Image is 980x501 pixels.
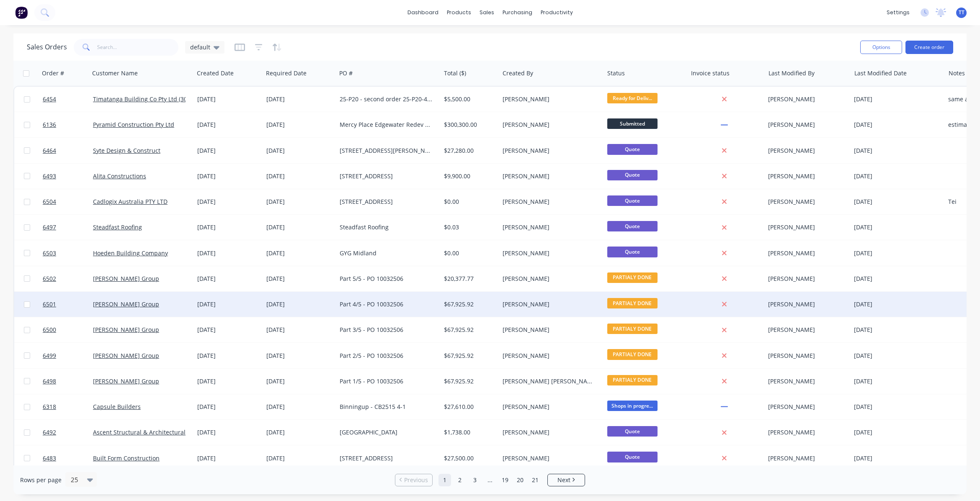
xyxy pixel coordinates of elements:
div: [DATE] [197,172,260,180]
span: Quote [607,426,658,437]
div: [DATE] [854,172,941,180]
a: Capsule Builders [93,403,141,411]
div: [PERSON_NAME] [768,377,843,385]
ul: Pagination [392,474,588,486]
span: default [190,43,210,51]
a: dashboard [403,6,443,19]
a: Syte Design & Construct [93,146,160,154]
span: Submitted [607,118,658,129]
span: Quote [607,144,658,154]
span: 6464 [43,146,56,155]
div: Notes [949,69,965,77]
div: Order # [42,69,64,77]
div: [DATE] [197,454,260,462]
div: [PERSON_NAME] [503,146,596,155]
div: purchasing [498,6,536,19]
a: Page 2 [454,474,466,486]
a: Cadlogix Australia PTY LTD [93,198,168,206]
div: $0.00 [444,198,493,206]
div: $0.00 [444,249,493,257]
span: 6499 [43,352,56,360]
div: PO # [339,69,353,77]
div: [DATE] [266,326,333,334]
div: settings [882,6,914,19]
div: [PERSON_NAME] [PERSON_NAME] [503,377,596,385]
div: [DATE] [266,121,333,129]
div: [PERSON_NAME] [503,198,596,206]
span: Quote [607,170,658,180]
div: [DATE] [266,95,333,103]
a: Page 3 [469,474,481,486]
div: [PERSON_NAME] [768,146,843,155]
span: 6503 [43,249,56,257]
a: 6454 [43,87,93,112]
div: [DATE] [266,172,333,180]
div: [PERSON_NAME] [768,326,843,334]
div: [PERSON_NAME] [768,223,843,231]
div: [PERSON_NAME] [503,95,596,103]
a: Page 1 is your current page [438,474,451,486]
div: [DATE] [266,403,333,411]
div: $27,610.00 [444,403,493,411]
div: [DATE] [197,377,260,385]
div: [DATE] [854,146,941,155]
div: 25-P20 - second order 25-P20-492 [340,95,433,103]
div: [DATE] [197,146,260,155]
a: Built Form Construction [93,454,160,462]
a: 6464 [43,138,93,163]
div: Steadfast Roofing [340,223,433,231]
span: Quote [607,452,658,462]
h1: Sales Orders [27,43,67,51]
button: Options [860,41,902,54]
a: 6499 [43,343,93,368]
div: [DATE] [854,403,941,411]
div: [DATE] [854,249,941,257]
div: Binningup - CB2515 4-1 [340,403,433,411]
a: Alita Constructions [93,172,146,180]
a: Timatanga Building Co Pty Ltd (30 days EOM) [93,95,219,103]
span: 6483 [43,454,56,462]
div: [PERSON_NAME] [768,352,843,360]
div: [PERSON_NAME] [768,198,843,206]
a: [PERSON_NAME] Group [93,300,159,308]
div: [DATE] [266,377,333,385]
div: [DATE] [197,403,260,411]
div: $27,500.00 [444,454,493,462]
div: [DATE] [854,223,941,231]
div: Customer Name [92,69,138,77]
a: Next page [548,476,585,484]
div: $67,925.92 [444,326,493,334]
span: PARTIALY DONE [607,349,658,360]
a: 6497 [43,215,93,240]
div: [DATE] [197,95,260,103]
div: [STREET_ADDRESS][PERSON_NAME] [340,146,433,155]
a: 6503 [43,241,93,266]
div: [DATE] [854,95,941,103]
span: Ready for Deliv... [607,93,658,103]
span: 6454 [43,95,56,103]
span: TT [959,9,965,16]
div: [PERSON_NAME] [768,403,843,411]
span: PARTIALY DONE [607,272,658,283]
span: 6498 [43,377,56,385]
span: PARTIALY DONE [607,375,658,385]
div: [DATE] [197,428,260,437]
div: [DATE] [266,454,333,462]
div: [DATE] [266,223,333,231]
div: [PERSON_NAME] [503,300,596,308]
a: Jump forward [484,474,496,486]
a: 6318 [43,394,93,419]
div: [DATE] [266,275,333,283]
a: Page 20 [514,474,526,486]
div: Part 2/5 - PO 10032506 [340,352,433,360]
div: [DATE] [197,121,260,129]
div: [DATE] [854,326,941,334]
div: [DATE] [197,198,260,206]
div: [DATE] [266,428,333,437]
span: Quote [607,247,658,257]
span: 6504 [43,198,56,206]
div: [PERSON_NAME] [503,428,596,437]
a: [PERSON_NAME] Group [93,275,159,283]
div: $5,500.00 [444,95,493,103]
div: [PERSON_NAME] [768,95,843,103]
